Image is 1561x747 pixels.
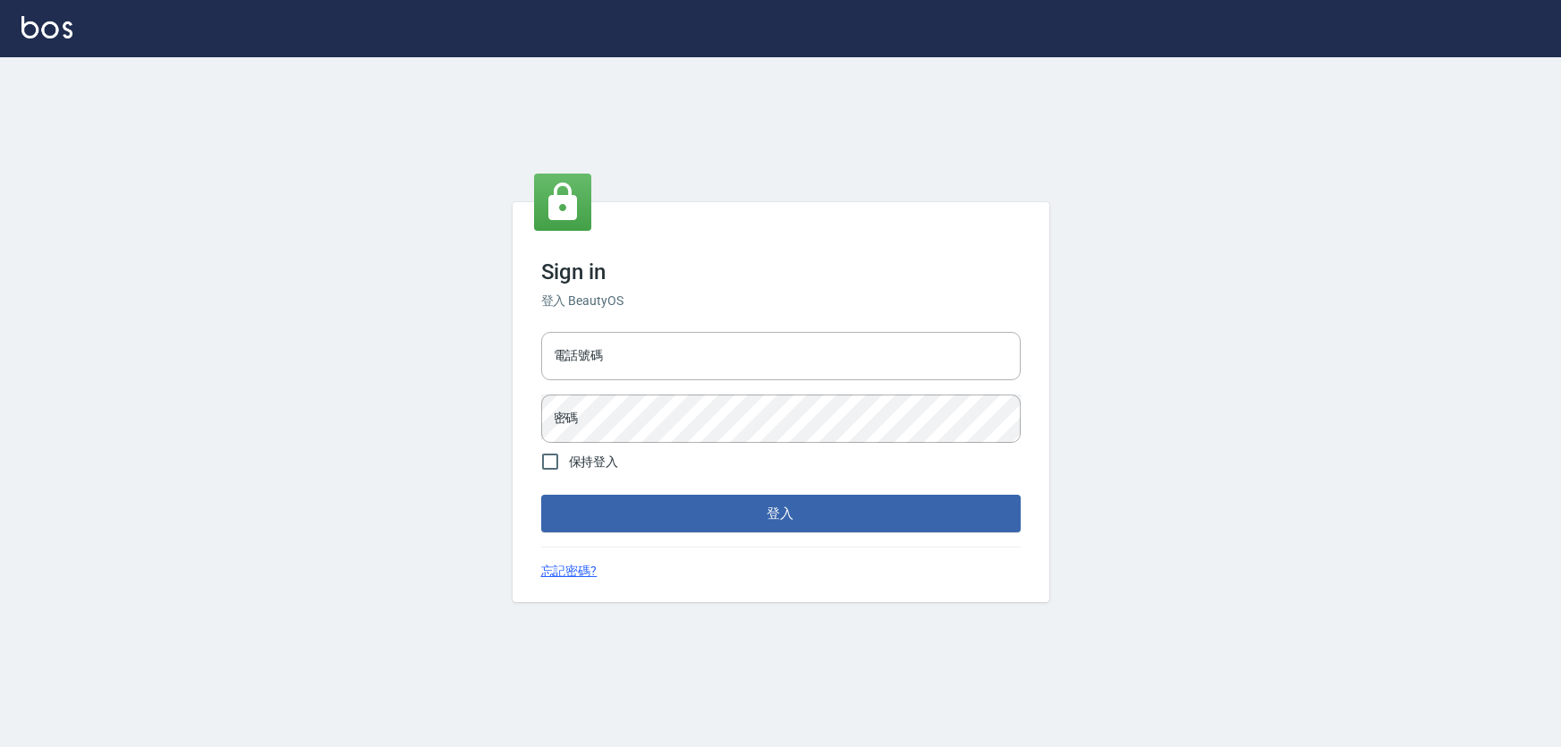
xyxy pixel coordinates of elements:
h3: Sign in [541,259,1021,284]
button: 登入 [541,495,1021,532]
h6: 登入 BeautyOS [541,292,1021,310]
img: Logo [21,16,72,38]
span: 保持登入 [569,453,619,471]
a: 忘記密碼? [541,562,598,581]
